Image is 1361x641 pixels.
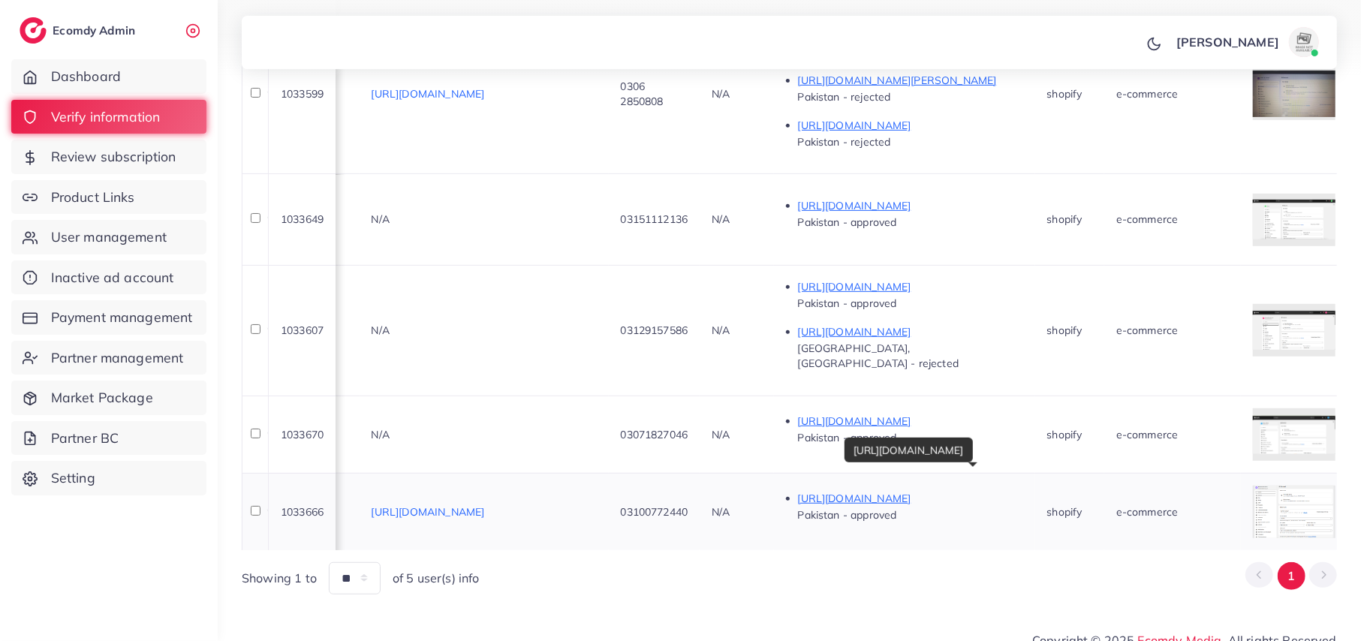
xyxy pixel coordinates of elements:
span: 1033649 [281,212,324,226]
img: img uploaded [1253,311,1335,350]
img: img uploaded [1254,486,1334,538]
span: Verify information [51,107,161,127]
a: [PERSON_NAME]avatar [1168,27,1325,57]
img: img uploaded [1253,415,1335,454]
p: [URL][DOMAIN_NAME] [798,489,1023,507]
span: User management [51,227,167,247]
span: 03151112136 [621,212,688,226]
a: Inactive ad account [11,260,206,295]
span: 1033666 [281,505,324,519]
ul: Pagination [1245,562,1337,590]
span: shopify [1047,505,1082,519]
a: Setting [11,461,206,495]
a: logoEcomdy Admin [20,17,139,44]
span: e-commerce [1116,212,1179,226]
span: Market Package [51,388,153,408]
a: Dashboard [11,59,206,94]
a: Payment management [11,300,206,335]
div: [URL][DOMAIN_NAME] [845,438,973,462]
p: [URL][DOMAIN_NAME] [798,116,1023,134]
span: 03100772440 [621,505,688,519]
a: [URL][DOMAIN_NAME] [372,505,485,519]
a: Partner management [11,341,206,375]
span: N/A [372,324,390,337]
a: Market Package [11,381,206,415]
span: Pakistan - approved [798,215,897,229]
p: [URL][DOMAIN_NAME] [798,278,1023,296]
p: [URL][DOMAIN_NAME] [798,197,1023,215]
span: shopify [1047,324,1082,337]
img: logo [20,17,47,44]
span: e-commerce [1116,324,1179,337]
span: shopify [1047,428,1082,441]
span: Inactive ad account [51,268,174,287]
span: Partner management [51,348,184,368]
p: [URL][DOMAIN_NAME] [798,412,1023,430]
span: 1033599 [281,87,324,101]
a: Product Links [11,180,206,215]
span: Pakistan - rejected [798,90,891,104]
span: Dashboard [51,67,121,86]
img: avatar [1289,27,1319,57]
span: Pakistan - approved [798,296,897,310]
span: [GEOGRAPHIC_DATA], [GEOGRAPHIC_DATA] - rejected [798,342,959,370]
span: Review subscription [51,147,176,167]
span: shopify [1047,212,1082,226]
span: Setting [51,468,95,488]
img: img uploaded [1253,200,1335,239]
button: Go to page 1 [1278,562,1305,590]
p: [URL][DOMAIN_NAME][PERSON_NAME] [798,71,1023,89]
span: N/A [712,87,730,101]
span: N/A [712,324,730,337]
a: Partner BC [11,421,206,456]
span: 03071827046 [621,428,688,441]
a: Review subscription [11,140,206,174]
span: Pakistan - rejected [798,135,891,149]
span: shopify [1047,87,1082,101]
a: User management [11,220,206,254]
span: Pakistan - approved [798,431,897,444]
a: [URL][DOMAIN_NAME] [372,87,485,101]
span: N/A [712,212,730,226]
span: e-commerce [1116,428,1179,441]
span: 1033607 [281,324,324,337]
span: of 5 user(s) info [393,570,480,587]
img: img uploaded [1253,71,1335,117]
span: N/A [712,428,730,441]
p: [URL][DOMAIN_NAME] [798,323,1023,341]
span: Showing 1 to [242,570,317,587]
span: 03129157586 [621,324,688,337]
span: 1033670 [281,428,324,441]
span: Payment management [51,308,193,327]
span: Pakistan - approved [798,508,897,522]
span: Product Links [51,188,135,207]
span: N/A [712,505,730,519]
span: Partner BC [51,429,119,448]
h2: Ecomdy Admin [53,23,139,38]
a: Verify information [11,100,206,134]
span: 0306 2850808 [621,80,664,108]
span: N/A [372,212,390,226]
span: e-commerce [1116,87,1179,101]
span: e-commerce [1116,505,1179,519]
span: N/A [372,428,390,441]
p: [PERSON_NAME] [1176,33,1279,51]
